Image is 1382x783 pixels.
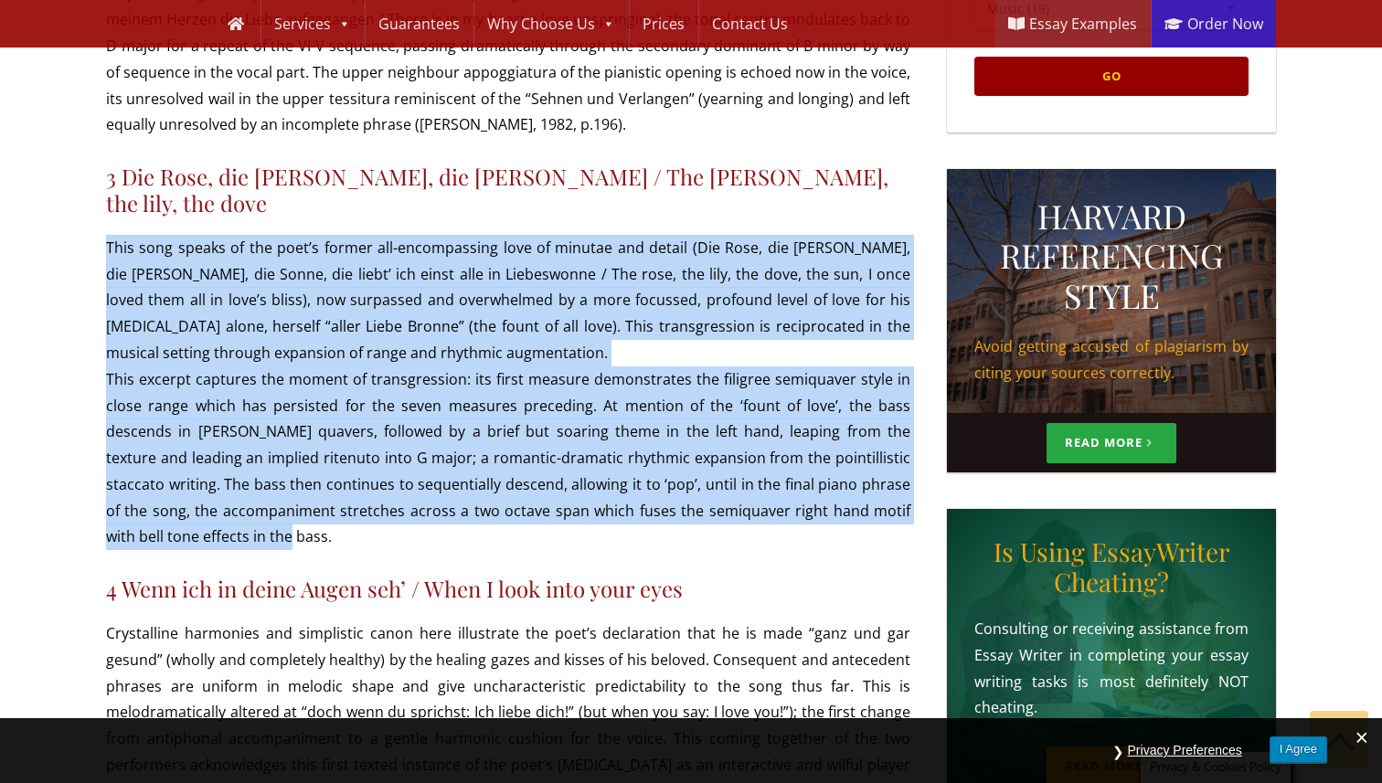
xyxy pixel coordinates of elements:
button: I Agree [1270,736,1327,763]
button: Go [974,57,1249,96]
h3: 4 Wenn ich in deine Augen seh’ / When I look into your eyes [106,576,910,602]
p: Avoid getting accused of plagiarism by citing your sources correctly. [974,333,1249,386]
h3: 3 Die Rose, die [PERSON_NAME], die [PERSON_NAME] / The [PERSON_NAME], the lily, the dove [106,164,910,217]
button: Privacy Preferences [1119,736,1251,765]
p: This song speaks of the poet’s former all-encompassing love of minutae and detail (Die Rose, die ... [106,235,910,551]
p: Consulting or receiving assistance from Essay Writer in completing your essay writing tasks is mo... [974,616,1249,721]
h4: Is Using EssayWriter Cheating? [974,536,1249,598]
a: Read More [1047,423,1176,462]
h3: HARVARD REFERENCING STYLE [974,196,1249,315]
